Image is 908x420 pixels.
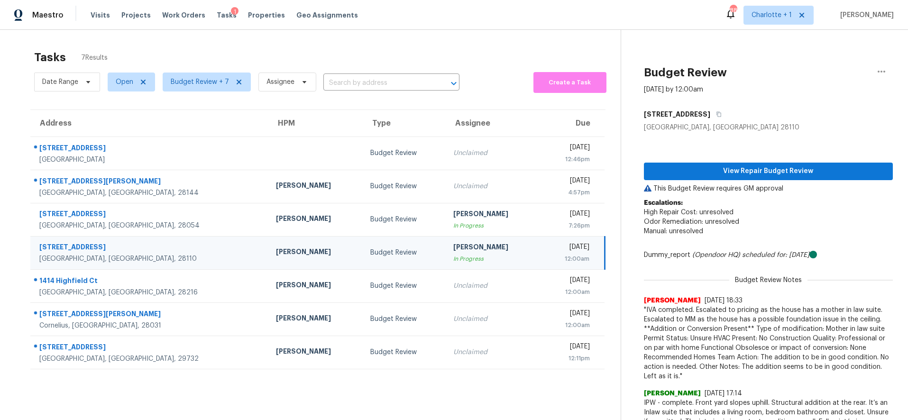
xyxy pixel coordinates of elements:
span: Visits [91,10,110,20]
div: [GEOGRAPHIC_DATA], [GEOGRAPHIC_DATA], 28216 [39,288,261,297]
span: Odor Remediation: unresolved [644,219,739,225]
span: Create a Task [538,77,601,88]
input: Search by address [323,76,433,91]
h2: Budget Review [644,68,727,77]
div: Unclaimed [453,314,532,324]
div: [STREET_ADDRESS][PERSON_NAME] [39,309,261,321]
span: [PERSON_NAME] [644,296,701,305]
span: Maestro [32,10,64,20]
div: 1414 Highfield Ct [39,276,261,288]
span: Manual: unresolved [644,228,703,235]
div: [PERSON_NAME] [276,214,355,226]
div: 88 [730,6,736,15]
span: Budget Review Notes [729,275,807,285]
div: Budget Review [370,314,438,324]
span: Open [116,77,133,87]
span: [PERSON_NAME] [836,10,894,20]
span: Work Orders [162,10,205,20]
div: [PERSON_NAME] [276,181,355,192]
div: Budget Review [370,148,438,158]
div: [DATE] [548,275,590,287]
div: [GEOGRAPHIC_DATA], [GEOGRAPHIC_DATA] 28110 [644,123,893,132]
th: Type [363,110,446,137]
th: Due [541,110,605,137]
div: 12:46pm [548,155,590,164]
div: [GEOGRAPHIC_DATA], [GEOGRAPHIC_DATA], 28144 [39,188,261,198]
div: [STREET_ADDRESS] [39,342,261,354]
div: [STREET_ADDRESS] [39,242,261,254]
div: [DATE] [548,309,590,320]
i: scheduled for: [DATE] [742,252,809,258]
div: [DATE] [548,143,590,155]
div: [DATE] [548,242,589,254]
div: [GEOGRAPHIC_DATA], [GEOGRAPHIC_DATA], 29732 [39,354,261,364]
div: Budget Review [370,281,438,291]
span: Projects [121,10,151,20]
div: [DATE] [548,342,590,354]
th: Address [30,110,268,137]
div: Cornelius, [GEOGRAPHIC_DATA], 28031 [39,321,261,330]
span: Tasks [217,12,237,18]
span: "IVA completed. Escalated to pricing as the house has a mother in law suite. Escalated to MM as t... [644,305,893,381]
div: [GEOGRAPHIC_DATA], [GEOGRAPHIC_DATA], 28054 [39,221,261,230]
div: 1 [231,7,238,17]
div: Dummy_report [644,250,893,260]
div: [DATE] [548,176,590,188]
th: HPM [268,110,363,137]
div: [PERSON_NAME] [276,247,355,259]
span: High Repair Cost: unresolved [644,209,734,216]
div: 12:11pm [548,354,590,363]
div: [STREET_ADDRESS] [39,209,261,221]
div: [DATE] by 12:00am [644,85,703,94]
div: Budget Review [370,182,438,191]
div: [GEOGRAPHIC_DATA] [39,155,261,164]
span: Budget Review + 7 [171,77,229,87]
span: Charlotte + 1 [752,10,792,20]
button: Create a Task [533,72,606,93]
div: Budget Review [370,248,438,257]
div: In Progress [453,221,532,230]
div: [PERSON_NAME] [276,313,355,325]
div: 7:26pm [548,221,590,230]
div: In Progress [453,254,532,264]
button: View Repair Budget Review [644,163,893,180]
div: 12:00am [548,287,590,297]
h5: [STREET_ADDRESS] [644,110,710,119]
div: [PERSON_NAME] [276,280,355,292]
div: [STREET_ADDRESS][PERSON_NAME] [39,176,261,188]
div: [STREET_ADDRESS] [39,143,261,155]
th: Assignee [446,110,540,137]
span: 7 Results [81,53,108,63]
span: Date Range [42,77,78,87]
span: [DATE] 17:14 [705,390,742,397]
span: Geo Assignments [296,10,358,20]
span: Assignee [266,77,294,87]
div: Unclaimed [453,347,532,357]
div: Unclaimed [453,182,532,191]
b: Escalations: [644,200,683,206]
span: Properties [248,10,285,20]
div: [GEOGRAPHIC_DATA], [GEOGRAPHIC_DATA], 28110 [39,254,261,264]
div: [PERSON_NAME] [276,347,355,358]
div: [PERSON_NAME] [453,209,532,221]
button: Copy Address [710,106,723,123]
div: Budget Review [370,215,438,224]
span: [DATE] 18:33 [705,297,743,304]
span: View Repair Budget Review [651,165,886,177]
button: Open [447,77,460,90]
div: Unclaimed [453,281,532,291]
div: [PERSON_NAME] [453,242,532,254]
div: Unclaimed [453,148,532,158]
p: This Budget Review requires GM approval [644,184,893,193]
span: [PERSON_NAME] [644,389,701,398]
div: 12:00am [548,254,589,264]
h2: Tasks [34,53,66,62]
i: (Opendoor HQ) [692,252,740,258]
div: 4:57pm [548,188,590,197]
div: Budget Review [370,347,438,357]
div: [DATE] [548,209,590,221]
div: 12:00am [548,320,590,330]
